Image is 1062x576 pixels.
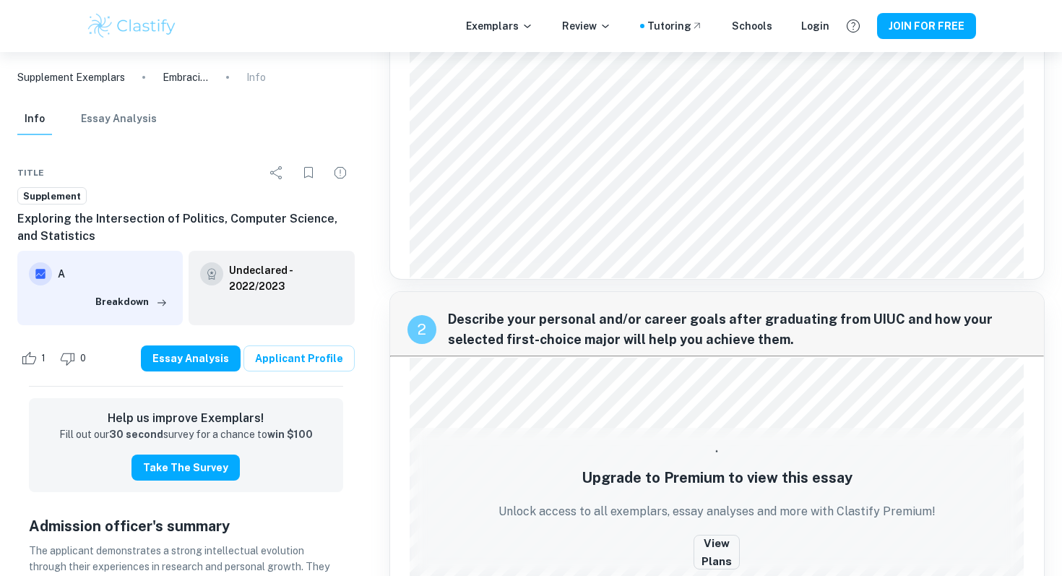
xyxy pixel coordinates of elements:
button: Help and Feedback [841,14,865,38]
span: 0 [72,351,94,366]
a: Undeclared - 2022/2023 [229,262,342,294]
strong: win $100 [267,429,313,440]
span: Describe your personal and/or career goals after graduating from UIUC and how your selected first... [448,309,1027,350]
h5: Admission officer's summary [29,515,343,537]
p: Exemplars [466,18,533,34]
button: Take the Survey [131,455,240,481]
strong: 30 second [109,429,163,440]
img: Clastify logo [86,12,178,40]
span: Supplement [18,189,86,204]
p: Embracing Uncertainty: My Journey in Compiler Optimization Research [163,69,209,85]
button: View Plans [694,535,740,569]
span: Title [17,166,44,179]
div: Dislike [56,347,94,370]
div: Share [262,158,291,187]
a: Supplement [17,187,87,205]
button: Info [17,103,52,135]
div: Bookmark [294,158,323,187]
button: JOIN FOR FREE [877,13,976,39]
h5: Upgrade to Premium to view this essay [582,467,852,489]
h6: Exploring the Intersection of Politics, Computer Science, and Statistics [17,210,355,245]
p: Unlock access to all exemplars, essay analyses and more with Clastify Premium! [498,503,936,520]
div: recipe [407,315,436,344]
div: Report issue [326,158,355,187]
span: 1 [33,351,53,366]
a: Schools [732,18,772,34]
a: Login [801,18,829,34]
button: Breakdown [92,291,171,313]
button: Essay Analysis [141,345,241,371]
a: Tutoring [647,18,703,34]
a: Supplement Exemplars [17,69,125,85]
h6: Help us improve Exemplars! [40,410,332,427]
p: Review [562,18,611,34]
a: Applicant Profile [243,345,355,371]
p: Fill out our survey for a chance to [59,427,313,443]
h6: A [58,266,171,282]
p: Info [246,69,266,85]
div: Like [17,347,53,370]
button: Essay Analysis [81,103,157,135]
